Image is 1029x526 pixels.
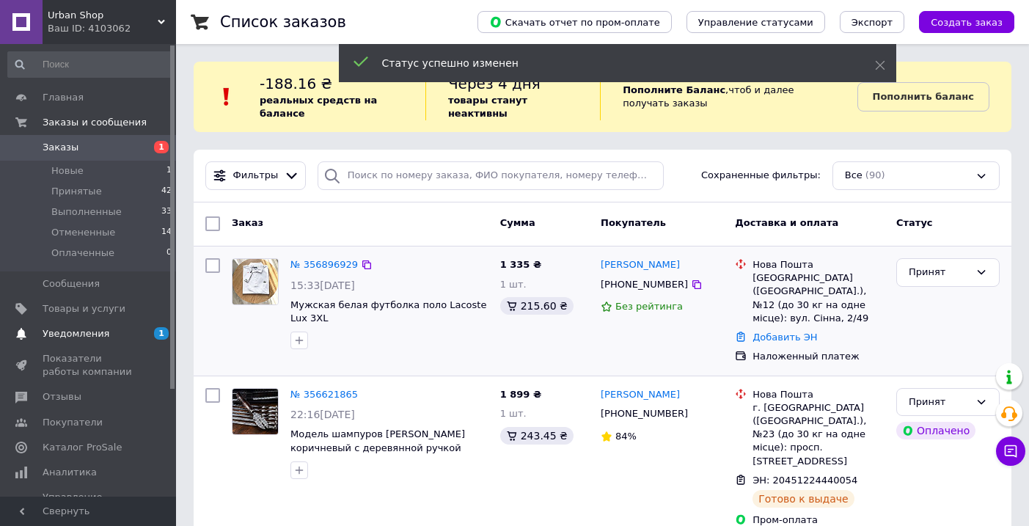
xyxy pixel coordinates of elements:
span: Без рейтинга [615,301,683,312]
span: Принятые [51,185,102,198]
span: ЭН: 20451224440054 [752,475,857,486]
b: Пополните Баланс [623,84,725,95]
span: 1 335 ₴ [500,259,541,270]
span: Сохраненные фильтры: [701,169,821,183]
button: Экспорт [840,11,904,33]
span: (90) [865,169,885,180]
a: Пополнить баланс [857,82,989,112]
span: 22:16[DATE] [290,409,355,420]
span: Товары и услуги [43,302,125,315]
a: Добавить ЭН [752,332,817,343]
a: Модель шампуров [PERSON_NAME] коричневый с деревянной ручкой [290,428,465,453]
span: Главная [43,91,84,104]
input: Поиск [7,51,173,78]
b: Пополнить баланс [873,91,974,102]
span: Выполненные [51,205,122,219]
div: Статус успешно изменен [382,56,838,70]
span: Покупатели [43,416,103,429]
span: 1 шт. [500,408,527,419]
div: Наложенный платеж [752,350,885,363]
a: [PERSON_NAME] [601,388,680,402]
a: Фото товару [232,388,279,435]
b: реальных средств на балансе [260,95,377,119]
span: Сумма [500,217,535,228]
span: Уведомления [43,327,109,340]
div: Принят [909,395,970,410]
span: 42 [161,185,172,198]
div: г. [GEOGRAPHIC_DATA] ([GEOGRAPHIC_DATA].), №23 (до 30 кг на одне місце): просп. [STREET_ADDRESS] [752,401,885,468]
span: 14 [161,226,172,239]
span: 0 [166,246,172,260]
span: Заказы и сообщения [43,116,147,129]
span: Управление сайтом [43,491,136,517]
button: Чат с покупателем [996,436,1025,466]
a: Фото товару [232,258,279,305]
h1: Список заказов [220,13,346,31]
div: Ваш ID: 4103062 [48,22,176,35]
span: 33 [161,205,172,219]
span: -188.16 ₴ [260,75,332,92]
b: товары станут неактивны [448,95,527,119]
span: Доставка и оплата [735,217,838,228]
div: [PHONE_NUMBER] [598,404,691,423]
span: 15:33[DATE] [290,280,355,291]
span: 1 [166,164,172,178]
a: [PERSON_NAME] [601,258,680,272]
input: Поиск по номеру заказа, ФИО покупателя, номеру телефона, Email, номеру накладной [318,161,664,190]
img: :exclamation: [216,86,238,108]
span: 1 899 ₴ [500,389,541,400]
img: Фото товару [232,259,278,304]
span: Сообщения [43,277,100,291]
span: Заказы [43,141,78,154]
span: Покупатель [601,217,666,228]
span: Экспорт [852,17,893,28]
div: Принят [909,265,970,280]
span: 1 [154,327,169,340]
span: Оплаченные [51,246,114,260]
span: Скачать отчет по пром-оплате [489,15,660,29]
a: № 356621865 [290,389,358,400]
span: 84% [615,431,637,442]
img: Фото товару [232,389,278,434]
span: Новые [51,164,84,178]
a: Создать заказ [904,16,1014,27]
a: Мужская белая футболка поло Lacoste Lux 3XL [290,299,486,324]
div: [GEOGRAPHIC_DATA] ([GEOGRAPHIC_DATA].), №12 (до 30 кг на одне місце): вул. Сінна, 2/49 [752,271,885,325]
a: № 356896929 [290,259,358,270]
span: 1 [154,141,169,153]
span: Отмененные [51,226,115,239]
div: Нова Пошта [752,258,885,271]
div: Оплачено [896,422,975,439]
button: Скачать отчет по пром-оплате [477,11,672,33]
span: 1 шт. [500,279,527,290]
button: Создать заказ [919,11,1014,33]
span: Аналитика [43,466,97,479]
span: Отзывы [43,390,81,403]
span: Urban Shop [48,9,158,22]
span: Показатели работы компании [43,352,136,379]
div: Нова Пошта [752,388,885,401]
span: Все [845,169,863,183]
span: Статус [896,217,933,228]
button: Управление статусами [686,11,825,33]
div: [PHONE_NUMBER] [598,275,691,294]
span: Создать заказ [931,17,1003,28]
span: Управление статусами [698,17,813,28]
div: Готово к выдаче [752,490,854,508]
div: 215.60 ₴ [500,297,574,315]
span: Фильтры [233,169,279,183]
div: , чтоб и далее получать заказы [600,73,857,120]
span: Заказ [232,217,263,228]
div: 243.45 ₴ [500,427,574,445]
span: Каталог ProSale [43,441,122,454]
